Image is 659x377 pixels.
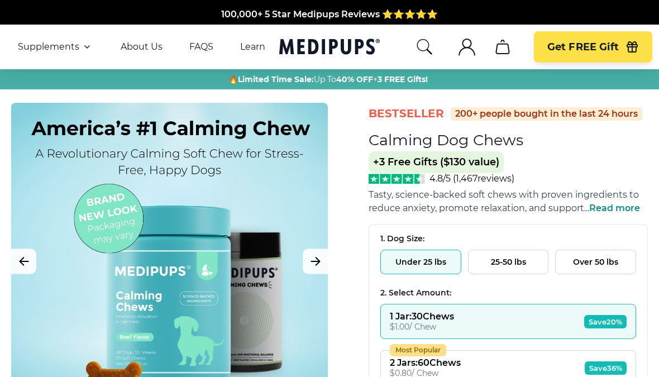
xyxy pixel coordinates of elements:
img: Stars - 4.8 [369,174,425,184]
a: About Us [121,41,163,53]
button: Next Image [303,249,328,274]
button: Previous Image [11,249,36,274]
div: $ 1.00 / Chew [390,322,454,332]
span: Made In The [GEOGRAPHIC_DATA] from domestic & globally sourced ingredients [144,22,515,32]
span: Supplements [18,41,79,53]
button: Supplements [18,40,94,54]
span: +3 Free Gifts ($130 value) [369,151,504,173]
div: Most Popular [390,344,446,356]
button: Over 50 lbs [555,250,636,274]
span: Save 20% [584,315,627,328]
div: 200+ people bought in the last 24 hours [451,107,642,121]
span: Get FREE Gift [547,41,619,54]
button: 25-50 lbs [468,250,549,274]
button: account [453,34,480,60]
span: Save 36% [585,361,627,375]
div: 1 Jar : 30 Chews [390,311,454,322]
span: Tasty, science-backed soft chews with proven ingredients to [369,189,639,200]
a: Medipups [279,36,380,59]
span: ... [584,203,640,213]
button: Get FREE Gift [534,31,652,63]
button: 1 Jar:30Chews$1.00/ ChewSave20% [380,304,636,339]
a: FAQS [189,41,213,53]
span: 4.8/5 ( 1,467 reviews) [429,173,514,184]
h1: Calming Dog Chews [369,131,523,149]
button: search [416,38,433,56]
span: 🔥 Up To + [228,74,428,85]
button: Under 25 lbs [380,250,461,274]
div: 2 Jars : 60 Chews [390,357,461,368]
span: Read more [589,203,640,213]
a: Learn [240,41,265,53]
span: reduce anxiety, promote relaxation, and support [369,203,584,213]
div: 1. Dog Size: [380,233,636,244]
div: 2. Select Amount: [380,288,636,298]
span: BestSeller [369,106,444,121]
span: 100,000+ 5 Star Medipups Reviews ⭐️⭐️⭐️⭐️⭐️ [221,8,438,19]
button: cart [489,34,516,60]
